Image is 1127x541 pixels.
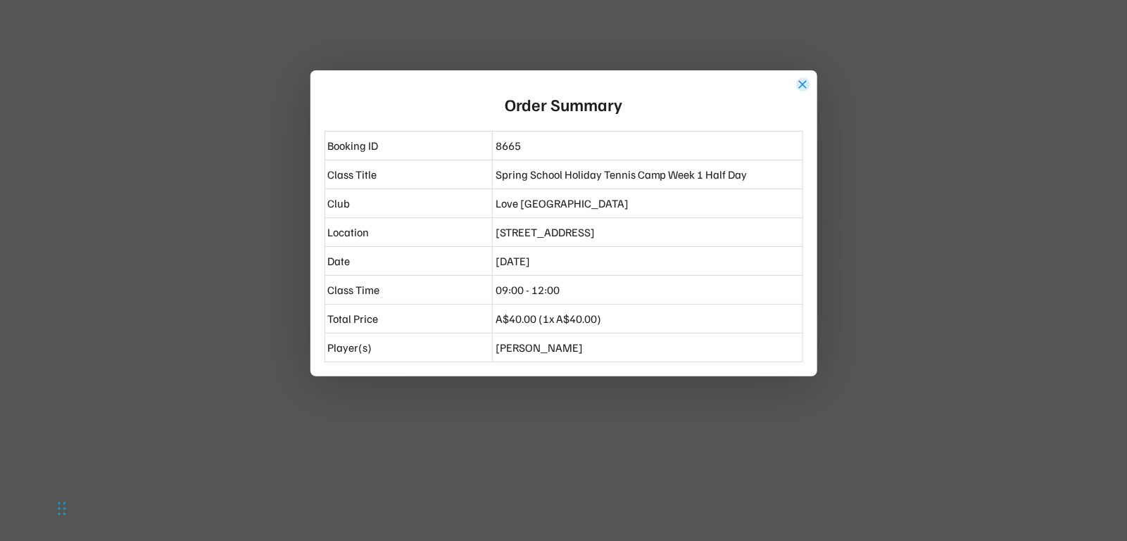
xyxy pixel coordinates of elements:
div: Class Time [328,281,489,298]
div: Class Title [328,166,489,183]
button: close [796,77,810,91]
div: Total Price [328,310,489,327]
div: Club [328,195,489,212]
div: Date [328,253,489,269]
div: Love [GEOGRAPHIC_DATA] [496,195,800,212]
div: Location [328,224,489,241]
div: Order Summary [505,91,622,117]
div: Player(s) [328,339,489,356]
div: [DATE] [496,253,800,269]
div: Booking ID [328,137,489,154]
div: Spring School Holiday Tennis Camp Week 1 Half Day [496,166,800,183]
div: [PERSON_NAME] [496,339,800,356]
div: [STREET_ADDRESS] [496,224,800,241]
div: 09:00 - 12:00 [496,281,800,298]
div: A$40.00 (1x A$40.00) [496,310,800,327]
div: 8665 [496,137,800,154]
